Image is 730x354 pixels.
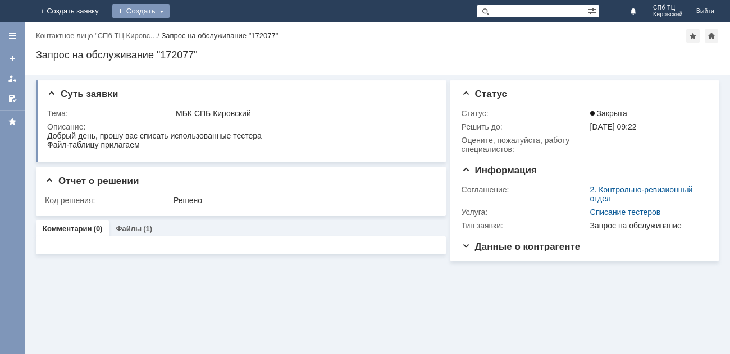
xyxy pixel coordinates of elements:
div: МБК СПБ Кировский [176,109,431,118]
span: [DATE] 09:22 [590,122,637,131]
span: Кировский [653,11,683,18]
span: Закрыта [590,109,627,118]
span: Отчет о решении [45,176,139,186]
div: Добавить в избранное [686,29,700,43]
span: Информация [462,165,537,176]
a: Комментарии [43,224,92,233]
div: Код решения: [45,196,171,205]
a: Списание тестеров [590,208,661,217]
div: Тема: [47,109,174,118]
div: Решить до: [462,122,588,131]
a: 2. Контрольно-ревизионный отдел [590,185,693,203]
div: Сделать домашней страницей [705,29,718,43]
div: Услуга: [462,208,588,217]
a: Мои согласования [3,90,21,108]
div: Решено [174,196,431,205]
div: Запрос на обслуживание [590,221,703,230]
div: Описание: [47,122,433,131]
div: Тип заявки: [462,221,588,230]
div: Соглашение: [462,185,588,194]
div: Oцените, пожалуйста, работу специалистов: [462,136,588,154]
div: Статус: [462,109,588,118]
span: Расширенный поиск [587,5,599,16]
a: Мои заявки [3,70,21,88]
a: Создать заявку [3,49,21,67]
div: (0) [94,224,103,233]
span: Статус [462,89,507,99]
span: СПб ТЦ [653,4,683,11]
div: / [36,31,161,40]
a: Файлы [116,224,142,233]
div: Запрос на обслуживание "172077" [36,49,719,61]
div: Запрос на обслуживание "172077" [161,31,278,40]
span: Данные о контрагенте [462,241,581,252]
span: Суть заявки [47,89,118,99]
div: Создать [112,4,170,18]
div: (1) [143,224,152,233]
a: Контактное лицо "СПб ТЦ Кировс… [36,31,157,40]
